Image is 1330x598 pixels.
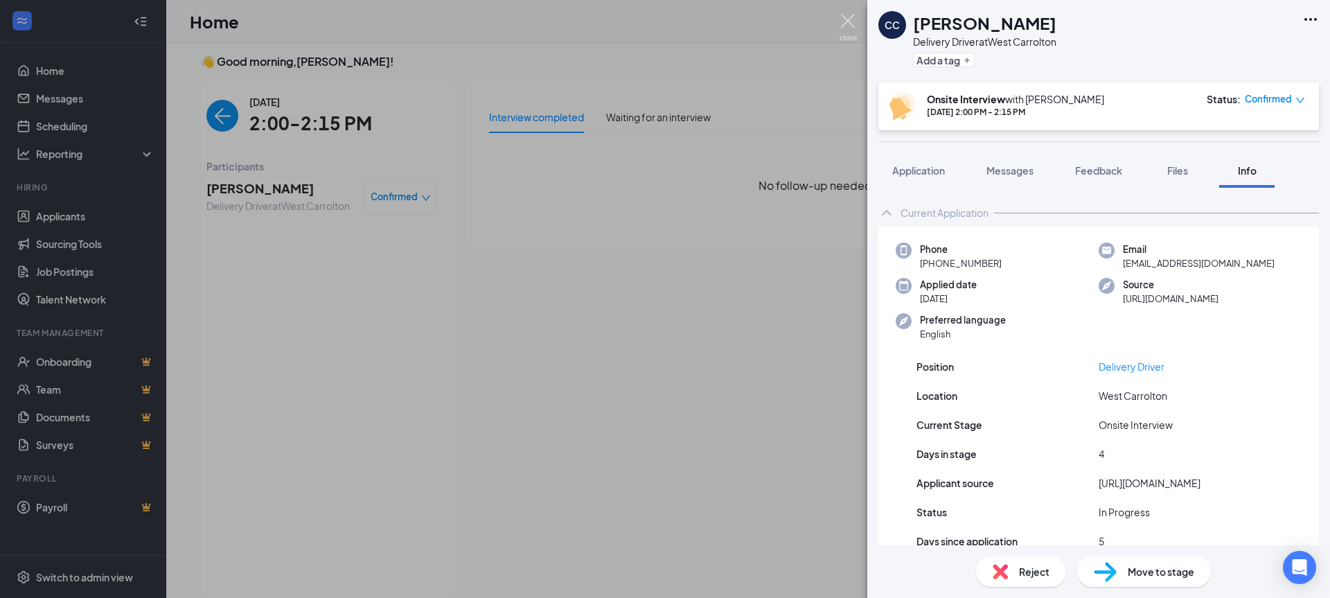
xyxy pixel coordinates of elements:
[916,359,954,374] span: Position
[1099,360,1164,373] a: Delivery Driver
[963,56,971,64] svg: Plus
[1099,446,1104,461] span: 4
[1167,164,1188,177] span: Files
[901,206,988,220] div: Current Application
[913,35,1056,49] div: Delivery Driver at West Carrolton
[916,504,947,520] span: Status
[1245,92,1292,106] span: Confirmed
[913,53,975,67] button: PlusAdd a tag
[1019,564,1049,579] span: Reject
[1099,388,1167,403] span: West Carrolton
[1099,504,1150,520] span: In Progress
[1099,534,1104,549] span: 5
[927,92,1104,106] div: with [PERSON_NAME]
[927,93,1005,105] b: Onsite Interview
[1295,96,1305,105] span: down
[1123,243,1275,256] span: Email
[920,292,977,306] span: [DATE]
[920,313,1006,327] span: Preferred language
[986,164,1034,177] span: Messages
[916,534,1018,549] span: Days since application
[892,164,945,177] span: Application
[1099,475,1200,491] span: [URL][DOMAIN_NAME]
[878,204,895,221] svg: ChevronUp
[885,18,900,32] div: CC
[1128,564,1194,579] span: Move to stage
[1238,164,1257,177] span: Info
[916,388,957,403] span: Location
[1099,417,1173,432] span: Onsite Interview
[1123,256,1275,270] span: [EMAIL_ADDRESS][DOMAIN_NAME]
[1283,551,1316,584] div: Open Intercom Messenger
[1207,92,1241,106] div: Status :
[920,327,1006,341] span: English
[1075,164,1122,177] span: Feedback
[916,446,977,461] span: Days in stage
[920,278,977,292] span: Applied date
[913,11,1056,35] h1: [PERSON_NAME]
[927,106,1104,118] div: [DATE] 2:00 PM - 2:15 PM
[1123,292,1218,306] span: [URL][DOMAIN_NAME]
[1302,11,1319,28] svg: Ellipses
[916,475,994,491] span: Applicant source
[1123,278,1218,292] span: Source
[916,417,982,432] span: Current Stage
[920,243,1002,256] span: Phone
[920,256,1002,270] span: [PHONE_NUMBER]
